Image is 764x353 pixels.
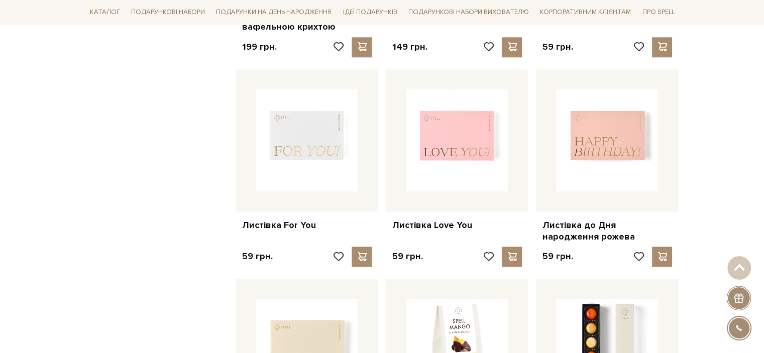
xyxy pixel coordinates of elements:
[392,41,427,53] p: 149 грн.
[542,41,573,53] p: 59 грн.
[556,89,658,191] img: Листівка до Дня народження рожева
[242,41,277,53] p: 199 грн.
[127,5,209,21] a: Подарункові набори
[542,219,672,243] a: Листівка до Дня народження рожева
[542,251,573,262] p: 59 грн.
[392,251,422,262] p: 59 грн.
[212,5,336,21] a: Подарунки на День народження
[242,219,372,231] a: Листівка For You
[638,5,678,21] a: Про Spell
[404,4,533,21] a: Подарункові набори вихователю
[242,251,273,262] p: 59 грн.
[339,5,401,21] a: Ідеї подарунків
[256,89,358,191] img: Листівка For You
[392,219,522,231] a: Листівка Love You
[406,89,508,191] img: Листівка Love You
[536,4,635,21] a: Корпоративним клієнтам
[86,5,124,21] a: Каталог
